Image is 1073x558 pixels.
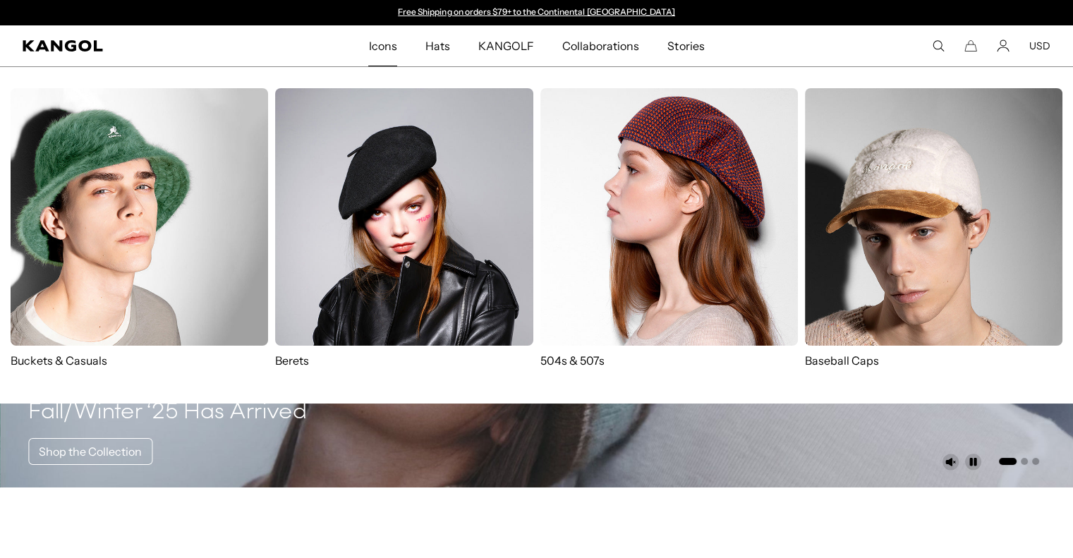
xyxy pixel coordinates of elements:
a: Icons [354,25,411,66]
button: Pause [964,454,981,471]
button: Go to slide 3 [1032,458,1039,465]
a: Stories [653,25,718,66]
ul: Select a slide to show [998,455,1039,466]
p: Baseball Caps [805,353,1062,368]
a: 504s & 507s [540,88,798,368]
span: Collaborations [562,25,639,66]
p: Berets [275,353,533,368]
span: Icons [368,25,396,66]
p: Buckets & Casuals [11,353,268,368]
a: Free Shipping on orders $79+ to the Continental [GEOGRAPHIC_DATA] [398,6,675,17]
a: Kangol [23,40,244,51]
span: KANGOLF [478,25,534,66]
p: 504s & 507s [540,353,798,368]
button: Cart [964,40,977,52]
slideshow-component: Announcement bar [392,7,682,18]
a: Buckets & Casuals [11,88,268,368]
span: Stories [667,25,704,66]
button: Go to slide 2 [1021,458,1028,465]
a: Berets [275,88,533,368]
a: KANGOLF [464,25,548,66]
a: Baseball Caps [805,88,1062,382]
button: Go to slide 1 [999,458,1017,465]
summary: Search here [932,40,945,52]
span: Hats [425,25,450,66]
div: 1 of 2 [392,7,682,18]
h4: Fall/Winter ‘25 Has Arrived [28,399,307,427]
a: Collaborations [548,25,653,66]
div: Announcement [392,7,682,18]
button: Unmute [942,454,959,471]
button: USD [1029,40,1050,52]
a: Shop the Collection [28,438,152,465]
a: Account [997,40,1010,52]
a: Hats [411,25,464,66]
